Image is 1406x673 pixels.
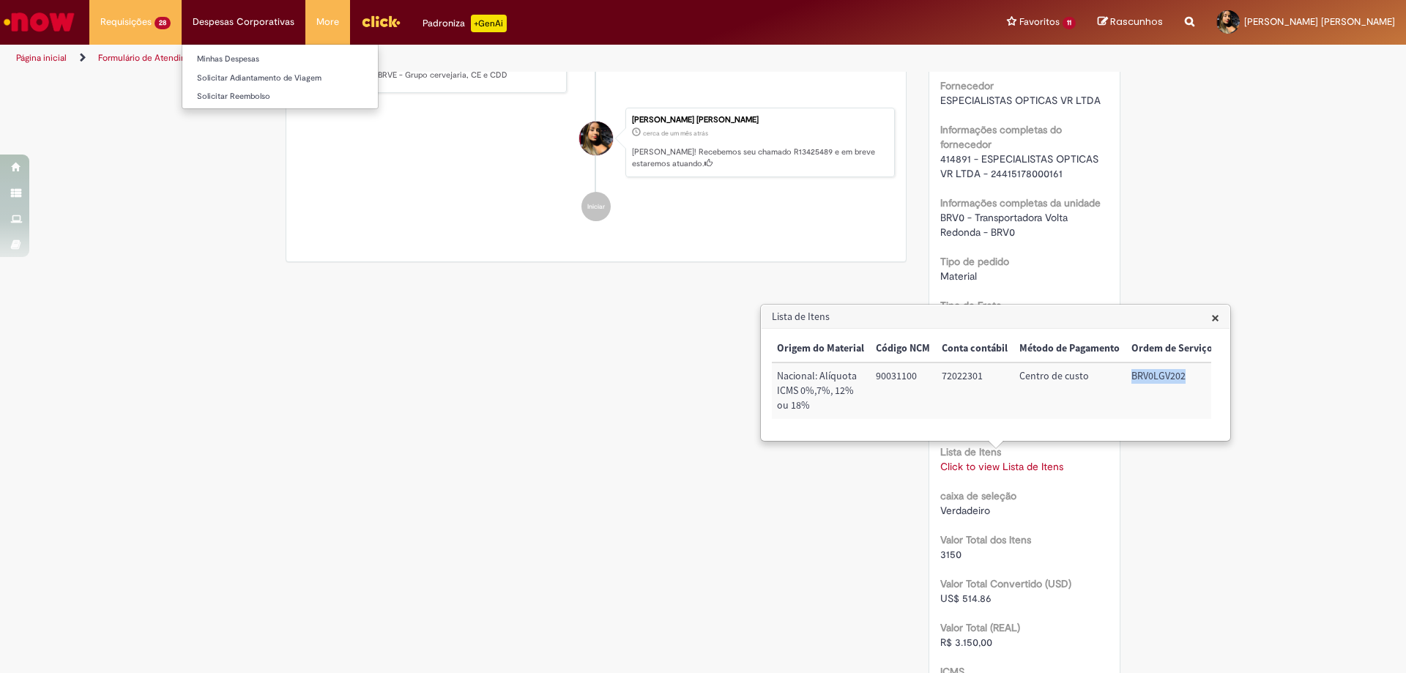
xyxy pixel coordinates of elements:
[940,211,1071,239] span: BRV0 - Transportadora Volta Redonda - BRV0
[940,196,1101,209] b: Informações completas da unidade
[1019,15,1060,29] span: Favoritos
[632,146,887,169] p: [PERSON_NAME]! Recebemos seu chamado R13425489 e em breve estaremos atuando.
[297,108,895,178] li: Julia Jeronymo Marques
[870,335,936,362] th: Código NCM
[1110,15,1163,29] span: Rascunhos
[182,89,378,105] a: Solicitar Reembolso
[182,70,378,86] a: Solicitar Adiantamento de Viagem
[940,299,1002,312] b: Tipo de Frete
[940,79,994,92] b: Fornecedor
[193,15,294,29] span: Despesas Corporativas
[155,17,171,29] span: 28
[182,44,379,109] ul: Despesas Corporativas
[940,489,1016,502] b: caixa de seleção
[940,123,1062,151] b: Informações completas do fornecedor
[1211,308,1219,327] span: ×
[316,15,339,29] span: More
[16,52,67,64] a: Página inicial
[632,116,887,124] div: [PERSON_NAME] [PERSON_NAME]
[940,533,1031,546] b: Valor Total dos Itens
[1013,335,1126,362] th: Método de Pagamento
[760,304,1231,442] div: Lista de Itens
[1211,310,1219,325] button: Close
[771,362,870,419] td: Origem do Material: Nacional: Alíquota ICMS 0%,7%, 12% ou 18%
[643,129,708,138] span: cerca de um mês atrás
[940,460,1063,473] a: Click to view Lista de Itens
[940,621,1020,634] b: Valor Total (REAL)
[940,577,1071,590] b: Valor Total Convertido (USD)
[1063,17,1076,29] span: 11
[1126,335,1219,362] th: Ordem de Serviço
[579,122,613,155] div: Julia Jeronymo Marques
[100,15,152,29] span: Requisições
[1013,362,1126,419] td: Método de Pagamento: Centro de custo
[1126,362,1219,419] td: Ordem de Serviço: BRV0LGV202
[870,362,936,419] td: Código NCM: 90031100
[1244,15,1395,28] span: [PERSON_NAME] [PERSON_NAME]
[940,636,992,649] span: R$ 3.150,00
[423,15,507,32] div: Padroniza
[11,45,926,72] ul: Trilhas de página
[1098,15,1163,29] a: Rascunhos
[940,269,977,283] span: Material
[940,94,1101,107] span: ESPECIALISTAS OPTICAS VR LTDA
[940,592,992,605] span: US$ 514.86
[940,152,1101,180] span: 414891 - ESPECIALISTAS OPTICAS VR LTDA - 24415178000161
[1,7,77,37] img: ServiceNow
[940,255,1009,268] b: Tipo de pedido
[940,548,961,561] span: 3150
[98,52,207,64] a: Formulário de Atendimento
[771,335,870,362] th: Origem do Material
[762,305,1230,329] h3: Lista de Itens
[361,10,401,32] img: click_logo_yellow_360x200.png
[940,445,1001,458] b: Lista de Itens
[182,51,378,67] a: Minhas Despesas
[936,362,1013,419] td: Conta contábil: 72022301
[936,335,1013,362] th: Conta contábil
[471,15,507,32] p: +GenAi
[940,504,990,517] span: Verdadeiro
